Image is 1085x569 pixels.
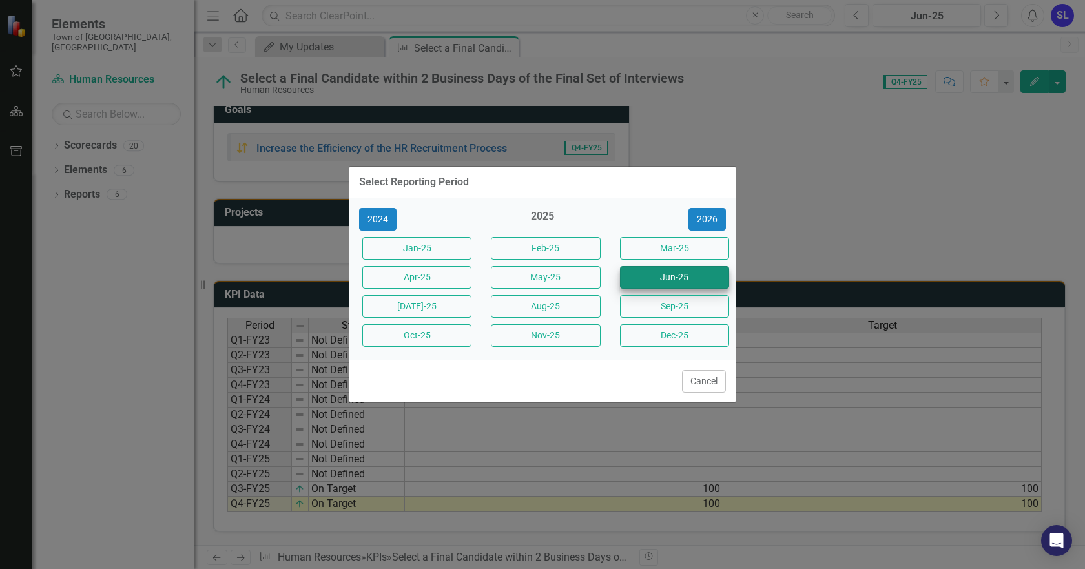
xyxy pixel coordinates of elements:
[491,324,600,347] button: Nov-25
[491,237,600,260] button: Feb-25
[682,370,726,393] button: Cancel
[688,208,726,231] button: 2026
[620,295,729,318] button: Sep-25
[362,324,471,347] button: Oct-25
[491,295,600,318] button: Aug-25
[362,295,471,318] button: [DATE]-25
[359,208,397,231] button: 2024
[359,176,469,188] div: Select Reporting Period
[620,324,729,347] button: Dec-25
[620,266,729,289] button: Jun-25
[488,209,597,231] div: 2025
[362,266,471,289] button: Apr-25
[1041,525,1072,556] div: Open Intercom Messenger
[491,266,600,289] button: May-25
[620,237,729,260] button: Mar-25
[362,237,471,260] button: Jan-25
